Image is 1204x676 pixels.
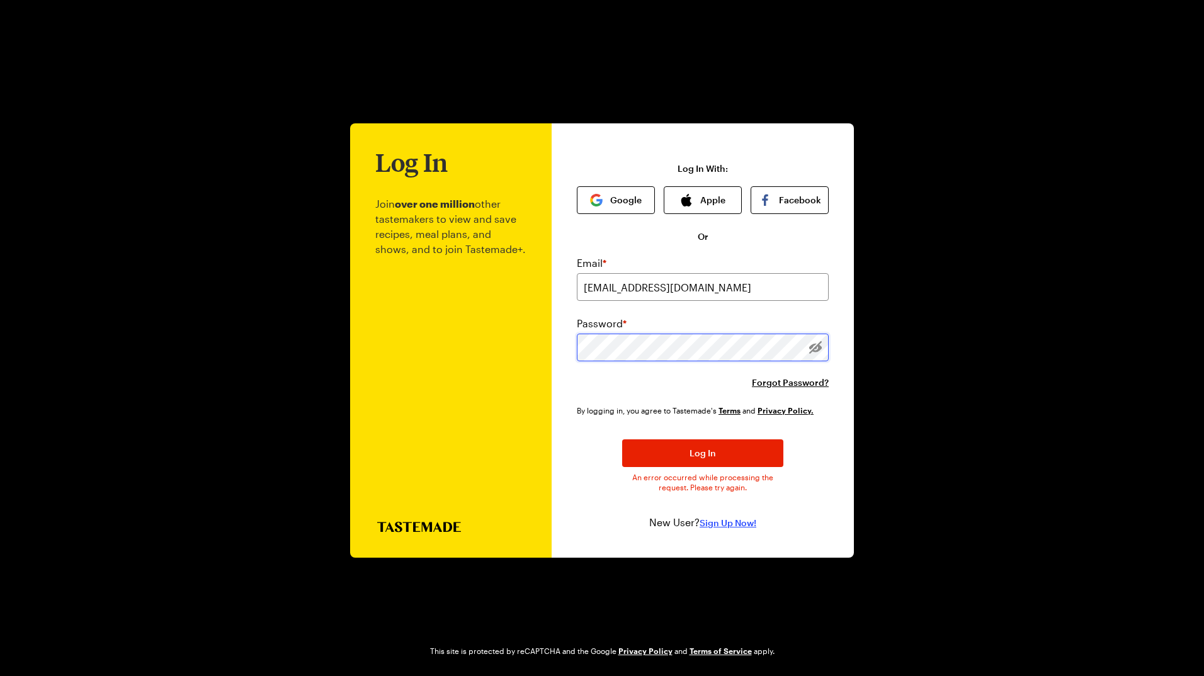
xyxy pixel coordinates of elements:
span: New User? [649,516,700,528]
a: Google Privacy Policy [618,645,673,656]
button: Sign Up Now! [700,517,756,529]
b: over one million [395,198,475,210]
button: Facebook [751,186,829,214]
img: tastemade [559,21,646,31]
a: Google Terms of Service [690,645,752,656]
span: Or [698,230,708,243]
label: Email [577,256,606,271]
p: Join other tastemakers to view and save recipes, meal plans, and shows, and to join Tastemade+. [375,176,526,522]
button: Forgot Password? [752,376,829,389]
a: Tastemade Privacy Policy [758,405,814,415]
p: Log In With: [678,164,728,174]
label: Password [577,316,627,331]
span: An error occurred while processing the request. Please try again. [622,472,783,492]
button: Google [577,186,655,214]
div: This site is protected by reCAPTCHA and the Google and apply. [430,646,775,656]
a: Tastemade Terms of Service [718,405,741,415]
span: Log In [690,447,716,459]
button: Log In [622,439,783,467]
div: By logging in, you agree to Tastemade's and [577,404,819,417]
h1: Log In [375,149,448,176]
a: Go to Tastemade Homepage [559,20,646,35]
button: Apple [664,186,742,214]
